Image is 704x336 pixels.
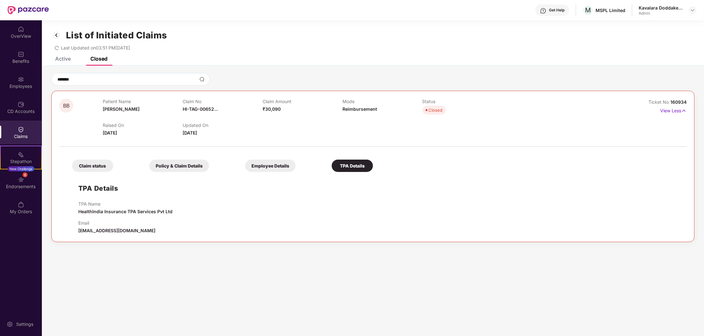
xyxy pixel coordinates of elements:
[639,11,683,16] div: Admin
[61,45,130,50] span: Last Updated on 03:51 PM[DATE]
[103,99,183,104] p: Patient Name
[8,166,34,171] div: New Challenge
[90,56,108,62] div: Closed
[18,126,24,133] img: svg+xml;base64,PHN2ZyBpZD0iQ2xhaW0iIHhtbG5zPSJodHRwOi8vd3d3LnczLm9yZy8yMDAwL3N2ZyIgd2lkdGg9IjIwIi...
[596,7,625,13] div: MSPL Limited
[78,220,155,226] p: Email
[18,151,24,158] img: svg+xml;base64,PHN2ZyB4bWxucz0iaHR0cDovL3d3dy53My5vcmcvMjAwMC9zdmciIHdpZHRoPSIyMSIgaGVpZ2h0PSIyMC...
[183,106,218,112] span: HI-TAG-00652...
[183,130,197,135] span: [DATE]
[690,8,695,13] img: svg+xml;base64,PHN2ZyBpZD0iRHJvcGRvd24tMzJ4MzIiIHhtbG5zPSJodHRwOi8vd3d3LnczLm9yZy8yMDAwL3N2ZyIgd2...
[51,30,62,41] img: svg+xml;base64,PHN2ZyB3aWR0aD0iMzIiIGhlaWdodD0iMzIiIHZpZXdCb3g9IjAgMCAzMiAzMiIgZmlsbD0ibm9uZSIgeG...
[23,172,28,177] div: 6
[649,99,670,105] span: Ticket No
[18,51,24,57] img: svg+xml;base64,PHN2ZyBpZD0iQmVuZWZpdHMiIHhtbG5zPSJodHRwOi8vd3d3LnczLm9yZy8yMDAwL3N2ZyIgd2lkdGg9Ij...
[549,8,564,13] div: Get Help
[78,209,173,214] span: HealthIndia Insurance TPA Services Pvt Ltd
[183,122,263,128] p: Updated On
[263,99,342,104] p: Claim Amount
[72,160,113,172] div: Claim status
[332,160,373,172] div: TPA Details
[422,99,502,104] p: Status
[149,160,209,172] div: Policy & Claim Details
[7,321,13,327] img: svg+xml;base64,PHN2ZyBpZD0iU2V0dGluZy0yMHgyMCIgeG1sbnM9Imh0dHA6Ly93d3cudzMub3JnLzIwMDAvc3ZnIiB3aW...
[342,106,377,112] span: Reimbursement
[681,107,687,114] img: svg+xml;base64,PHN2ZyB4bWxucz0iaHR0cDovL3d3dy53My5vcmcvMjAwMC9zdmciIHdpZHRoPSIxNyIgaGVpZ2h0PSIxNy...
[18,201,24,208] img: svg+xml;base64,PHN2ZyBpZD0iTXlfT3JkZXJzIiBkYXRhLW5hbWU9Ik15IE9yZGVycyIgeG1sbnM9Imh0dHA6Ly93d3cudz...
[1,158,41,165] div: Stepathon
[55,56,71,62] div: Active
[639,5,683,11] div: Kavalara Doddakenchappa
[14,321,35,327] div: Settings
[103,122,183,128] p: Raised On
[8,6,49,14] img: New Pazcare Logo
[18,76,24,82] img: svg+xml;base64,PHN2ZyBpZD0iRW1wbG95ZWVzIiB4bWxucz0iaHR0cDovL3d3dy53My5vcmcvMjAwMC9zdmciIHdpZHRoPS...
[18,176,24,183] img: svg+xml;base64,PHN2ZyBpZD0iRW5kb3JzZW1lbnRzIiB4bWxucz0iaHR0cDovL3d3dy53My5vcmcvMjAwMC9zdmciIHdpZH...
[103,130,117,135] span: [DATE]
[245,160,296,172] div: Employee Details
[199,77,205,82] img: svg+xml;base64,PHN2ZyBpZD0iU2VhcmNoLTMyeDMyIiB4bWxucz0iaHR0cDovL3d3dy53My5vcmcvMjAwMC9zdmciIHdpZH...
[670,99,687,105] span: 160934
[78,183,118,194] h1: TPA Details
[429,107,443,113] div: Closed
[585,6,591,14] span: M
[18,26,24,32] img: svg+xml;base64,PHN2ZyBpZD0iSG9tZSIgeG1sbnM9Imh0dHA6Ly93d3cudzMub3JnLzIwMDAvc3ZnIiB3aWR0aD0iMjAiIG...
[103,106,140,112] span: [PERSON_NAME]
[540,8,546,14] img: svg+xml;base64,PHN2ZyBpZD0iSGVscC0zMngzMiIgeG1sbnM9Imh0dHA6Ly93d3cudzMub3JnLzIwMDAvc3ZnIiB3aWR0aD...
[342,99,422,104] p: Mode
[63,103,69,109] span: BB
[18,101,24,108] img: svg+xml;base64,PHN2ZyBpZD0iQ0RfQWNjb3VudHMiIGRhdGEtbmFtZT0iQ0QgQWNjb3VudHMiIHhtbG5zPSJodHRwOi8vd3...
[183,99,263,104] p: Claim No
[78,201,173,207] p: TPA Name
[263,106,281,112] span: ₹30,090
[55,45,59,50] span: redo
[66,30,167,41] h1: List of Initiated Claims
[78,228,155,233] span: [EMAIL_ADDRESS][DOMAIN_NAME]
[660,106,687,114] p: View Less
